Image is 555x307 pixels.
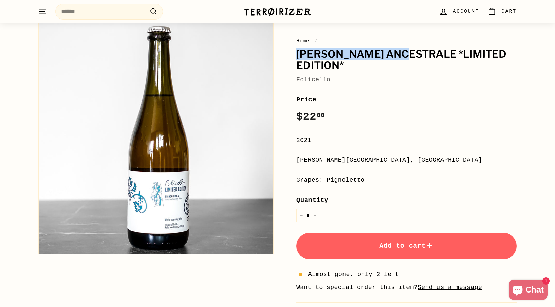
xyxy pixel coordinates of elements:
[296,37,517,45] nav: breadcrumbs
[501,8,517,15] span: Cart
[296,155,517,165] div: [PERSON_NAME][GEOGRAPHIC_DATA], [GEOGRAPHIC_DATA]
[296,195,517,205] label: Quantity
[435,2,483,22] a: Account
[313,38,319,44] span: /
[418,284,482,291] a: Send us a message
[296,233,517,259] button: Add to cart
[317,112,325,119] sup: 00
[483,2,521,22] a: Cart
[453,8,479,15] span: Account
[296,283,517,293] li: Want to special order this item?
[296,38,309,44] a: Home
[310,209,320,222] button: Increase item quantity by one
[296,175,517,185] div: Grapes: Pignoletto
[296,49,517,71] h1: [PERSON_NAME] Ancestrale *Limited Edition*
[296,111,325,123] span: $22
[308,270,399,279] span: Almost gone, only 2 left
[296,209,320,222] input: quantity
[296,209,306,222] button: Reduce item quantity by one
[296,95,517,105] label: Price
[296,135,517,145] div: 2021
[507,280,550,302] inbox-online-store-chat: Shopify online store chat
[296,76,330,83] a: Folicello
[379,242,434,250] span: Add to cart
